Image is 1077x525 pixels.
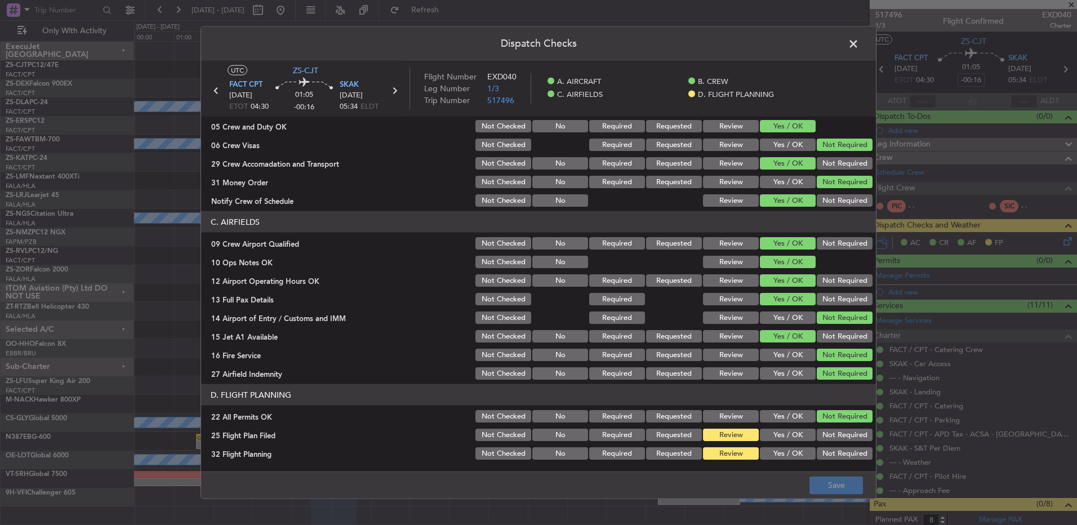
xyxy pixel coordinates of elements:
[817,349,873,361] button: Not Required
[817,237,873,250] button: Not Required
[817,274,873,287] button: Not Required
[201,27,876,61] header: Dispatch Checks
[817,194,873,207] button: Not Required
[817,139,873,151] button: Not Required
[817,157,873,170] button: Not Required
[817,330,873,342] button: Not Required
[817,312,873,324] button: Not Required
[817,176,873,188] button: Not Required
[817,367,873,380] button: Not Required
[817,429,873,441] button: Not Required
[817,447,873,460] button: Not Required
[817,293,873,305] button: Not Required
[817,410,873,422] button: Not Required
